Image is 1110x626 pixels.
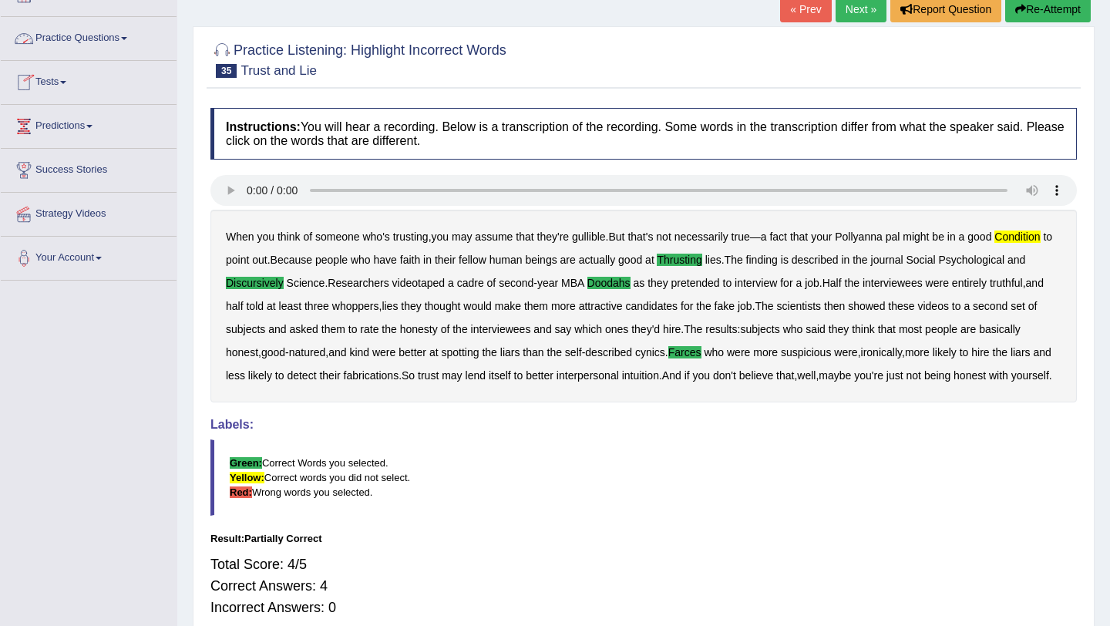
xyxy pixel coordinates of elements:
[656,231,671,243] b: not
[668,346,701,358] b: farces
[523,346,543,358] b: than
[753,346,778,358] b: more
[863,277,923,289] b: interviewees
[964,300,970,312] b: a
[382,323,396,335] b: the
[435,254,456,266] b: their
[684,323,702,335] b: The
[482,346,496,358] b: the
[442,369,462,382] b: may
[315,254,348,266] b: people
[657,254,701,266] b: thrusting
[579,300,623,312] b: attractive
[645,254,654,266] b: at
[574,323,602,335] b: which
[926,277,949,289] b: were
[587,277,631,289] b: doodahs
[1011,346,1031,358] b: liars
[1,17,177,56] a: Practice Questions
[705,254,721,266] b: lies
[328,346,346,358] b: and
[888,300,914,312] b: these
[210,210,1077,402] div: , . — . . . - . , , . . : , - , - . , , . . , , .
[547,346,562,358] b: the
[769,231,787,243] b: fact
[257,231,274,243] b: you
[210,531,1077,546] div: Result:
[631,323,660,335] b: they'd
[795,277,802,289] b: a
[226,346,258,358] b: honest
[971,346,989,358] b: hire
[647,277,668,289] b: they
[271,254,312,266] b: Because
[348,323,358,335] b: to
[627,231,653,243] b: that's
[466,369,486,382] b: lend
[585,346,632,358] b: described
[781,254,789,266] b: is
[267,300,276,312] b: at
[304,300,329,312] b: three
[289,346,325,358] b: natured
[994,231,1040,243] b: condition
[252,254,267,266] b: out
[442,346,479,358] b: spotting
[565,346,582,358] b: self
[674,231,728,243] b: necessarily
[279,300,302,312] b: least
[878,323,896,335] b: that
[634,277,645,289] b: as
[452,231,472,243] b: may
[684,369,690,382] b: if
[226,300,244,312] b: half
[662,369,681,382] b: And
[835,231,883,243] b: Pollyanna
[824,300,845,312] b: then
[1011,369,1049,382] b: yourself
[551,300,576,312] b: more
[475,231,513,243] b: assume
[932,231,944,243] b: be
[459,254,486,266] b: fellow
[362,231,389,243] b: who's
[906,369,921,382] b: not
[952,300,961,312] b: to
[947,231,956,243] b: in
[625,300,678,312] b: candidates
[248,369,272,382] b: likely
[925,323,957,335] b: people
[777,300,822,312] b: scientists
[960,346,969,358] b: to
[693,369,711,382] b: you
[268,323,286,335] b: and
[537,277,558,289] b: year
[524,300,548,312] b: them
[739,369,773,382] b: believe
[806,323,826,335] b: said
[226,323,265,335] b: subjects
[671,277,720,289] b: pretended
[989,369,1008,382] b: with
[372,346,395,358] b: were
[723,277,732,289] b: to
[605,323,628,335] b: ones
[487,277,496,289] b: of
[1033,346,1051,358] b: and
[811,231,832,243] b: your
[740,323,779,335] b: subjects
[290,323,318,335] b: asked
[924,369,950,382] b: being
[489,254,523,266] b: human
[360,323,378,335] b: rate
[425,300,461,312] b: thought
[960,323,976,335] b: are
[899,323,922,335] b: most
[845,277,859,289] b: the
[848,300,885,312] b: showed
[938,254,1004,266] b: Psychological
[441,323,450,335] b: of
[886,231,900,243] b: pal
[1043,231,1052,243] b: to
[533,323,551,335] b: and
